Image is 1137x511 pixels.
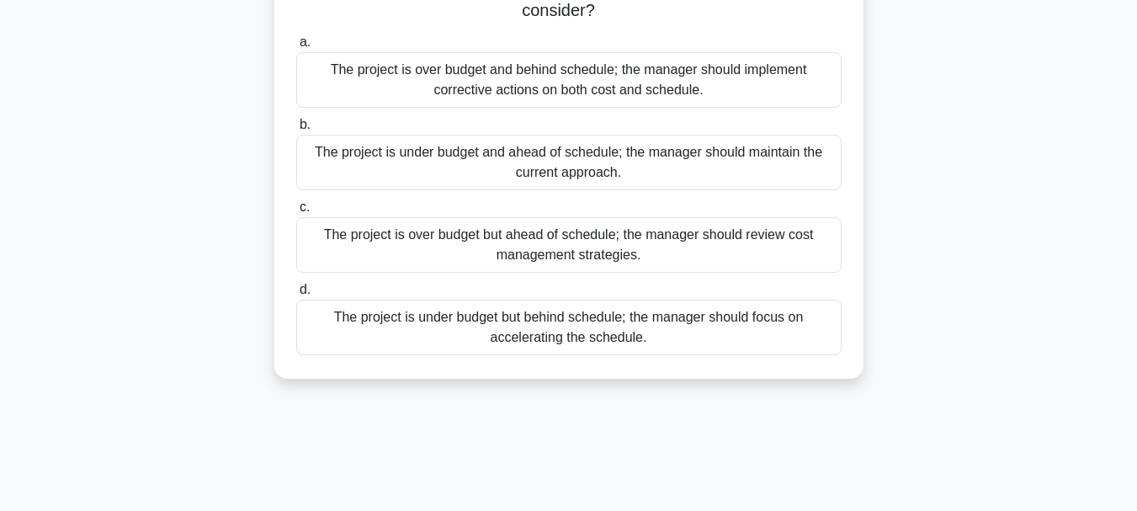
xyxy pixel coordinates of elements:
[300,117,311,131] span: b.
[296,135,842,190] div: The project is under budget and ahead of schedule; the manager should maintain the current approach.
[296,52,842,108] div: The project is over budget and behind schedule; the manager should implement corrective actions o...
[296,217,842,273] div: The project is over budget but ahead of schedule; the manager should review cost management strat...
[296,300,842,355] div: The project is under budget but behind schedule; the manager should focus on accelerating the sch...
[300,35,311,49] span: a.
[300,200,310,214] span: c.
[300,282,311,296] span: d.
